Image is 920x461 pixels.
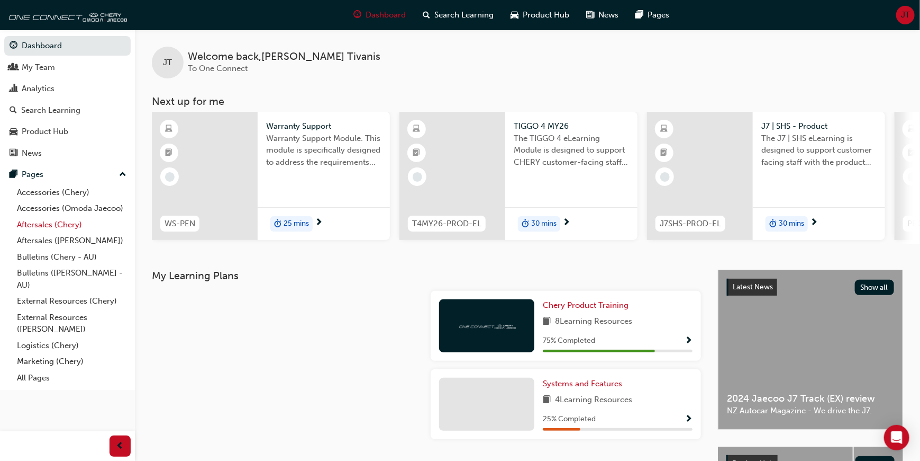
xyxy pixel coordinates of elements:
span: Pages [648,9,670,21]
button: JT [896,6,915,24]
div: Product Hub [22,126,68,138]
a: Chery Product Training [543,299,633,312]
span: booktick-icon [908,146,916,160]
a: News [4,144,131,163]
a: All Pages [13,370,131,386]
a: WS-PENWarranty SupportWarranty Support Module. This module is specifically designed to address th... [152,112,390,240]
div: Analytics [22,83,54,95]
span: NZ Autocar Magazine - We drive the J7. [727,405,894,417]
span: J7SHS-PROD-EL [660,218,721,230]
a: Dashboard [4,36,131,56]
a: External Resources (Chery) [13,293,131,309]
a: My Team [4,58,131,77]
span: 8 Learning Resources [555,315,632,329]
a: Bulletins ([PERSON_NAME] - AU) [13,265,131,293]
span: guage-icon [354,8,362,22]
span: To One Connect [188,64,248,73]
span: next-icon [562,218,570,228]
span: 30 mins [779,218,804,230]
span: learningResourceType_ELEARNING-icon [413,122,421,136]
h3: Next up for me [135,95,920,108]
button: Pages [4,165,131,184]
span: Show Progress [685,415,693,424]
a: Product Hub [4,122,131,141]
span: news-icon [587,8,595,22]
span: The TIGGO 4 eLearning Module is designed to support CHERY customer-facing staff with the product ... [514,132,629,169]
span: JT [901,9,910,21]
div: My Team [22,61,55,74]
span: learningResourceType_ELEARNING-icon [166,122,173,136]
span: 4 Learning Resources [555,394,632,407]
span: TIGGO 4 MY26 [514,120,629,132]
span: learningRecordVerb_NONE-icon [165,172,175,182]
span: learningRecordVerb_NONE-icon [660,172,670,182]
span: learningResourceType_ELEARNING-icon [908,122,916,136]
span: T4MY26-PROD-EL [412,218,481,230]
span: prev-icon [116,440,124,453]
div: Open Intercom Messenger [884,425,909,450]
div: Pages [22,169,43,181]
a: Aftersales (Chery) [13,217,131,233]
span: people-icon [10,63,17,73]
span: car-icon [511,8,519,22]
span: Chery Product Training [543,300,628,310]
span: Systems and Features [543,379,622,388]
a: Marketing (Chery) [13,353,131,370]
span: duration-icon [274,217,281,231]
a: J7SHS-PROD-ELJ7 | SHS - ProductThe J7 | SHS eLearning is designed to support customer facing staf... [647,112,885,240]
span: car-icon [10,127,17,137]
span: pages-icon [636,8,644,22]
button: Show Progress [685,413,693,426]
a: Aftersales ([PERSON_NAME]) [13,233,131,249]
a: car-iconProduct Hub [503,4,578,26]
span: next-icon [315,218,323,228]
a: Bulletins (Chery - AU) [13,249,131,265]
span: guage-icon [10,41,17,51]
span: 2024 Jaecoo J7 Track (EX) review [727,393,894,405]
span: 30 mins [531,218,557,230]
span: search-icon [10,106,17,116]
a: news-iconNews [578,4,627,26]
a: search-iconSearch Learning [415,4,503,26]
a: External Resources ([PERSON_NAME]) [13,309,131,338]
span: duration-icon [522,217,529,231]
span: up-icon [119,168,126,182]
span: search-icon [423,8,431,22]
span: booktick-icon [166,146,173,160]
a: Logistics (Chery) [13,338,131,354]
span: learningRecordVerb_NONE-icon [413,172,422,182]
img: oneconnect [458,321,516,331]
span: WS-PEN [165,218,195,230]
span: News [599,9,619,21]
span: The J7 | SHS eLearning is designed to support customer facing staff with the product and sales in... [761,132,877,169]
span: learningResourceType_ELEARNING-icon [661,122,668,136]
span: Latest News [733,282,773,291]
span: JT [163,57,172,69]
span: learningRecordVerb_NONE-icon [908,172,917,182]
span: booktick-icon [413,146,421,160]
span: 75 % Completed [543,335,595,347]
a: Analytics [4,79,131,99]
span: book-icon [543,394,551,407]
img: oneconnect [5,4,127,25]
span: Warranty Support Module. This module is specifically designed to address the requirements and pro... [266,132,381,169]
span: 25 % Completed [543,413,596,425]
div: News [22,147,42,159]
div: Search Learning [21,104,80,117]
span: 25 mins [284,218,309,230]
button: DashboardMy TeamAnalyticsSearch LearningProduct HubNews [4,34,131,165]
span: booktick-icon [661,146,668,160]
span: news-icon [10,149,17,158]
span: Dashboard [366,9,406,21]
span: pages-icon [10,170,17,180]
h3: My Learning Plans [152,270,701,282]
span: Warranty Support [266,120,381,132]
a: T4MY26-PROD-ELTIGGO 4 MY26The TIGGO 4 eLearning Module is designed to support CHERY customer-faci... [399,112,637,240]
a: Search Learning [4,101,131,120]
span: Welcome back , [PERSON_NAME] Tivanis [188,51,380,63]
span: chart-icon [10,84,17,94]
span: Product Hub [523,9,570,21]
span: Search Learning [435,9,494,21]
